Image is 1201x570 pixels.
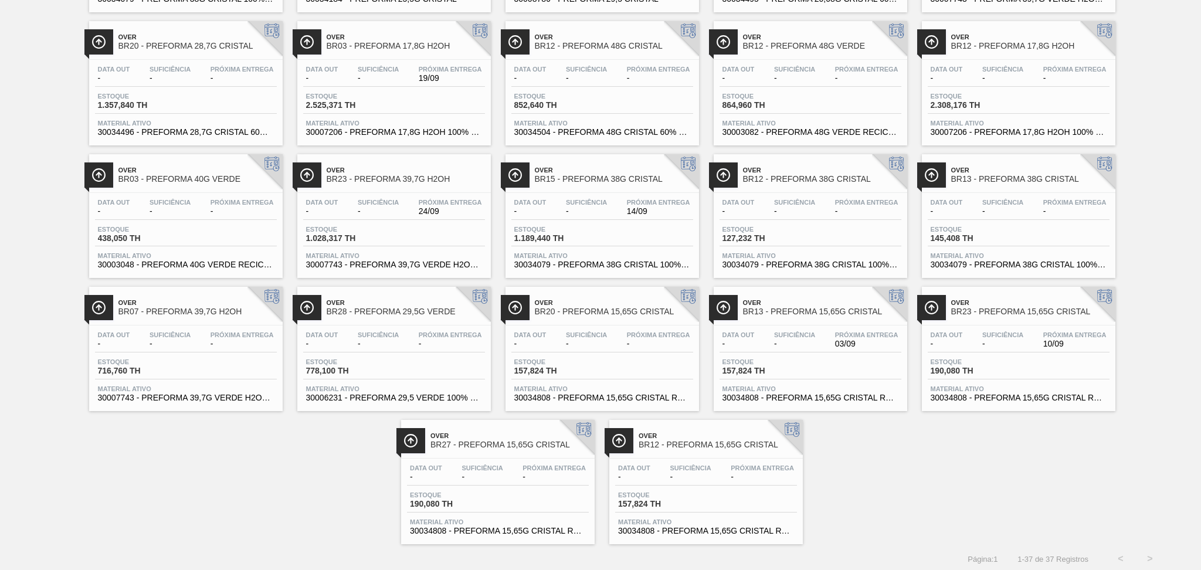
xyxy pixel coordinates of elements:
[419,331,482,338] span: Próxima Entrega
[419,340,482,348] span: -
[514,128,690,137] span: 30034504 - PREFORMA 48G CRISTAL 60% REC
[722,260,898,269] span: 30034079 - PREFORMA 38G CRISTAL 100% RECICLADA
[211,74,274,83] span: -
[514,207,547,216] span: -
[514,120,690,127] span: Material ativo
[913,145,1121,279] a: ÍconeOverBR13 - PREFORMA 38G CRISTALData out-Suficiência-Próxima Entrega-Estoque145,408 THMateria...
[627,340,690,348] span: -
[835,331,898,338] span: Próxima Entrega
[931,120,1107,127] span: Material ativo
[514,252,690,259] span: Material ativo
[327,307,485,316] span: BR28 - PREFORMA 29,5G VERDE
[931,226,1013,233] span: Estoque
[924,300,939,315] img: Ícone
[306,207,338,216] span: -
[982,340,1023,348] span: -
[1043,199,1107,206] span: Próxima Entrega
[951,299,1110,306] span: Over
[523,473,586,481] span: -
[743,42,901,50] span: BR12 - PREFORMA 48G VERDE
[835,199,898,206] span: Próxima Entrega
[743,175,901,184] span: BR12 - PREFORMA 38G CRISTAL
[535,42,693,50] span: BR12 - PREFORMA 48G CRISTAL
[835,207,898,216] span: -
[931,393,1107,402] span: 30034808 - PREFORMA 15,65G CRISTAL RECICLADA
[306,93,388,100] span: Estoque
[327,42,485,50] span: BR03 - PREFORMA 17,8G H2OH
[951,167,1110,174] span: Over
[1043,331,1107,338] span: Próxima Entrega
[931,207,963,216] span: -
[716,168,731,182] img: Ícone
[306,226,388,233] span: Estoque
[774,199,815,206] span: Suficiência
[514,101,596,110] span: 852,640 TH
[91,300,106,315] img: Ícone
[211,340,274,348] span: -
[118,33,277,40] span: Over
[774,207,815,216] span: -
[913,278,1121,411] a: ÍconeOverBR23 - PREFORMA 15,65G CRISTALData out-Suficiência-Próxima Entrega10/09Estoque190,080 TH...
[722,74,755,83] span: -
[306,74,338,83] span: -
[982,74,1023,83] span: -
[566,199,607,206] span: Suficiência
[306,367,388,375] span: 778,100 TH
[514,340,547,348] span: -
[98,260,274,269] span: 30003048 - PREFORMA 40G VERDE RECICLADA
[150,66,191,73] span: Suficiência
[627,207,690,216] span: 14/09
[514,260,690,269] span: 30034079 - PREFORMA 38G CRISTAL 100% RECICLADA
[289,12,497,145] a: ÍconeOverBR03 - PREFORMA 17,8G H2OHData out-Suficiência-Próxima Entrega19/09Estoque2.525,371 THMa...
[462,473,503,481] span: -
[913,12,1121,145] a: ÍconeOverBR12 - PREFORMA 17,8G H2OHData out-Suficiência-Próxima Entrega-Estoque2.308,176 THMateri...
[98,252,274,259] span: Material ativo
[508,300,523,315] img: Ícone
[150,199,191,206] span: Suficiência
[774,74,815,83] span: -
[358,199,399,206] span: Suficiência
[968,555,998,564] span: Página : 1
[306,66,338,73] span: Data out
[497,278,705,411] a: ÍconeOverBR20 - PREFORMA 15,65G CRISTALData out-Suficiência-Próxima Entrega-Estoque157,824 THMate...
[98,340,130,348] span: -
[722,120,898,127] span: Material ativo
[327,299,485,306] span: Over
[743,307,901,316] span: BR13 - PREFORMA 15,65G CRISTAL
[419,66,482,73] span: Próxima Entrega
[289,145,497,279] a: ÍconeOverBR23 - PREFORMA 39,7G H2OHData out-Suficiência-Próxima Entrega24/09Estoque1.028,317 THMa...
[1016,555,1088,564] span: 1 - 37 de 37 Registros
[743,33,901,40] span: Over
[535,167,693,174] span: Over
[722,340,755,348] span: -
[931,128,1107,137] span: 30007206 - PREFORMA 17,8G H2OH 100% RECICLADA
[924,35,939,49] img: Ícone
[982,331,1023,338] span: Suficiência
[306,252,482,259] span: Material ativo
[514,74,547,83] span: -
[705,12,913,145] a: ÍconeOverBR12 - PREFORMA 48G VERDEData out-Suficiência-Próxima Entrega-Estoque864,960 THMaterial ...
[774,331,815,338] span: Suficiência
[98,120,274,127] span: Material ativo
[98,226,180,233] span: Estoque
[289,278,497,411] a: ÍconeOverBR28 - PREFORMA 29,5G VERDEData out-Suficiência-Próxima Entrega-Estoque778,100 THMateria...
[931,358,1013,365] span: Estoque
[722,93,805,100] span: Estoque
[306,385,482,392] span: Material ativo
[924,168,939,182] img: Ícone
[618,527,794,535] span: 30034808 - PREFORMA 15,65G CRISTAL RECICLADA
[98,66,130,73] span: Data out
[627,199,690,206] span: Próxima Entrega
[403,433,418,448] img: Ícone
[98,74,130,83] span: -
[722,226,805,233] span: Estoque
[410,473,442,481] span: -
[98,331,130,338] span: Data out
[774,340,815,348] span: -
[419,207,482,216] span: 24/09
[514,234,596,243] span: 1.189,440 TH
[410,518,586,525] span: Material ativo
[722,207,755,216] span: -
[150,74,191,83] span: -
[566,331,607,338] span: Suficiência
